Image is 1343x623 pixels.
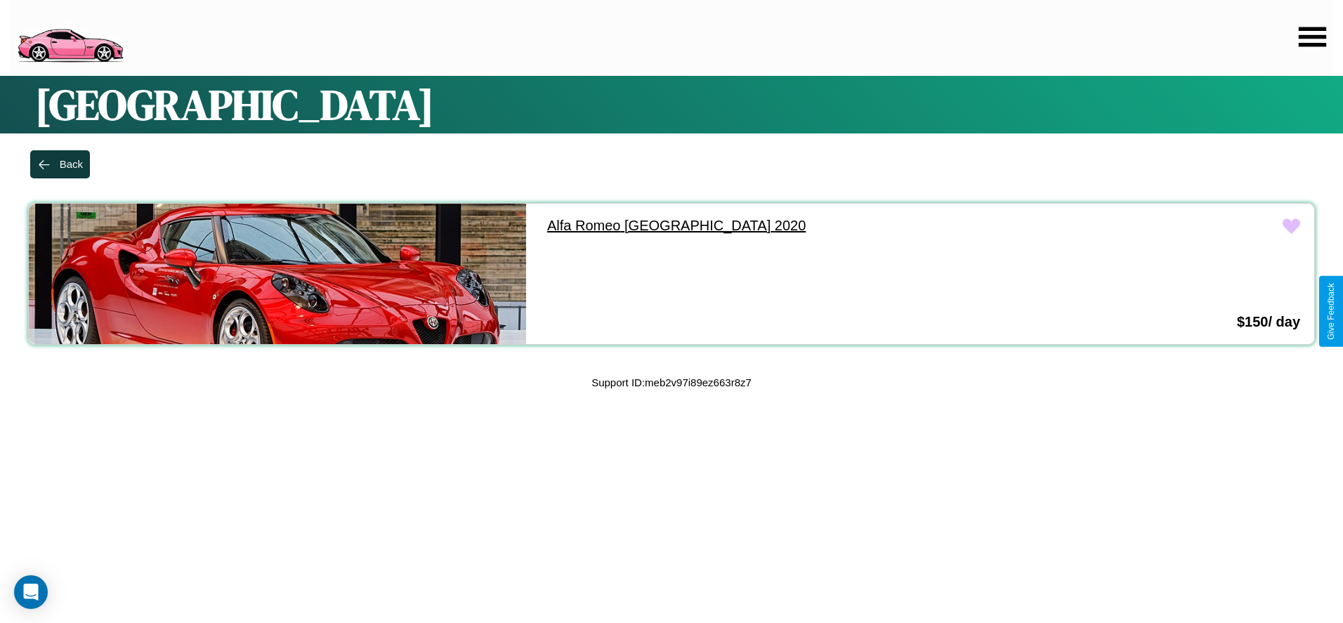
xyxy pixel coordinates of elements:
[1326,283,1336,340] div: Give Feedback
[11,7,129,66] img: logo
[591,373,752,392] p: Support ID: meb2v97i89ez663r8z7
[60,158,83,170] div: Back
[14,575,48,609] div: Open Intercom Messenger
[30,150,90,178] button: Back
[35,76,1308,133] h1: [GEOGRAPHIC_DATA]
[533,204,1030,248] a: Alfa Romeo [GEOGRAPHIC_DATA] 2020
[1237,314,1300,330] h3: $ 150 / day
